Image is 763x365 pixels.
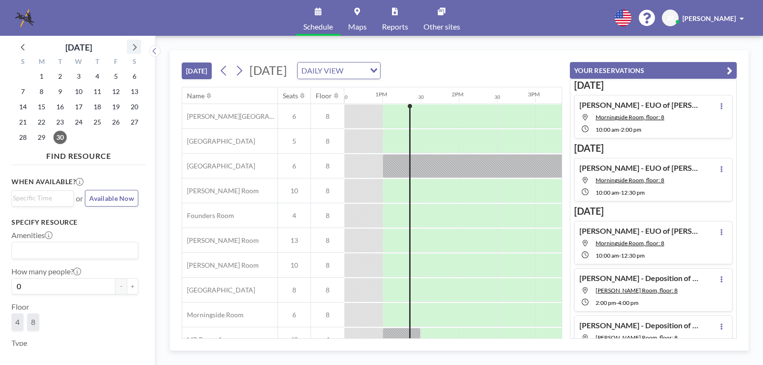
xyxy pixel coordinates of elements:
[618,299,639,306] span: 4:00 PM
[35,100,48,114] span: Monday, September 15, 2025
[11,147,146,161] h4: FIND RESOURCE
[16,100,30,114] span: Sunday, September 14, 2025
[278,286,310,294] span: 8
[621,126,641,133] span: 2:00 PM
[16,115,30,129] span: Sunday, September 21, 2025
[596,114,664,121] span: Morningside Room, floor: 8
[128,100,141,114] span: Saturday, September 20, 2025
[579,273,699,283] h4: [PERSON_NAME] - Deposition of [PERSON_NAME]
[596,334,678,341] span: Currie Room, floor: 8
[15,317,20,326] span: 4
[91,115,104,129] span: Thursday, September 25, 2025
[596,287,678,294] span: Currie Room, floor: 8
[311,261,344,270] span: 8
[65,41,92,54] div: [DATE]
[53,131,67,144] span: Tuesday, September 30, 2025
[32,56,51,69] div: M
[182,286,255,294] span: [GEOGRAPHIC_DATA]
[72,85,85,98] span: Wednesday, September 10, 2025
[72,100,85,114] span: Wednesday, September 17, 2025
[616,299,618,306] span: -
[382,23,408,31] span: Reports
[316,92,332,100] div: Floor
[278,211,310,220] span: 4
[619,189,621,196] span: -
[35,70,48,83] span: Monday, September 1, 2025
[109,85,123,98] span: Friday, September 12, 2025
[311,236,344,245] span: 8
[596,240,664,247] span: Morningside Room, floor: 8
[348,23,367,31] span: Maps
[495,94,500,100] div: 30
[115,278,127,294] button: -
[570,62,737,79] button: YOUR RESERVATIONS
[311,286,344,294] span: 8
[311,187,344,195] span: 8
[91,70,104,83] span: Thursday, September 4, 2025
[182,236,259,245] span: [PERSON_NAME] Room
[682,14,736,22] span: [PERSON_NAME]
[311,311,344,319] span: 8
[182,187,259,195] span: [PERSON_NAME] Room
[11,302,29,312] label: Floor
[278,311,310,319] span: 6
[91,100,104,114] span: Thursday, September 18, 2025
[125,56,144,69] div: S
[35,115,48,129] span: Monday, September 22, 2025
[182,261,259,270] span: [PERSON_NAME] Room
[342,94,348,100] div: 30
[311,112,344,121] span: 8
[621,189,645,196] span: 12:30 PM
[574,205,732,217] h3: [DATE]
[311,335,344,344] span: 4
[311,162,344,170] span: 8
[182,162,255,170] span: [GEOGRAPHIC_DATA]
[299,64,345,77] span: DAILY VIEW
[109,100,123,114] span: Friday, September 19, 2025
[85,190,138,207] button: Available Now
[53,100,67,114] span: Tuesday, September 16, 2025
[375,91,387,98] div: 1PM
[621,252,645,259] span: 12:30 PM
[596,126,619,133] span: 10:00 AM
[128,85,141,98] span: Saturday, September 13, 2025
[278,236,310,245] span: 13
[596,189,619,196] span: 10:00 AM
[278,335,310,344] span: 40
[53,70,67,83] span: Tuesday, September 2, 2025
[528,91,540,98] div: 3PM
[12,242,138,259] div: Search for option
[278,261,310,270] span: 10
[16,131,30,144] span: Sunday, September 28, 2025
[667,14,674,22] span: JB
[182,335,223,344] span: MP Room A
[619,252,621,259] span: -
[53,115,67,129] span: Tuesday, September 23, 2025
[249,63,287,77] span: [DATE]
[109,70,123,83] span: Friday, September 5, 2025
[423,23,460,31] span: Other sites
[11,267,81,276] label: How many people?
[596,252,619,259] span: 10:00 AM
[182,137,255,146] span: [GEOGRAPHIC_DATA]
[31,317,35,326] span: 8
[109,115,123,129] span: Friday, September 26, 2025
[35,131,48,144] span: Monday, September 29, 2025
[14,56,32,69] div: S
[72,115,85,129] span: Wednesday, September 24, 2025
[72,70,85,83] span: Wednesday, September 3, 2025
[11,338,27,348] label: Type
[70,56,88,69] div: W
[13,244,133,257] input: Search for option
[298,63,380,79] div: Search for option
[13,193,68,203] input: Search for option
[76,194,83,203] span: or
[579,163,699,173] h4: [PERSON_NAME] - EUO of [PERSON_NAME]
[182,311,244,319] span: Morningside Room
[278,137,310,146] span: 5
[11,230,52,240] label: Amenities
[574,142,732,154] h3: [DATE]
[619,126,621,133] span: -
[91,85,104,98] span: Thursday, September 11, 2025
[35,85,48,98] span: Monday, September 8, 2025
